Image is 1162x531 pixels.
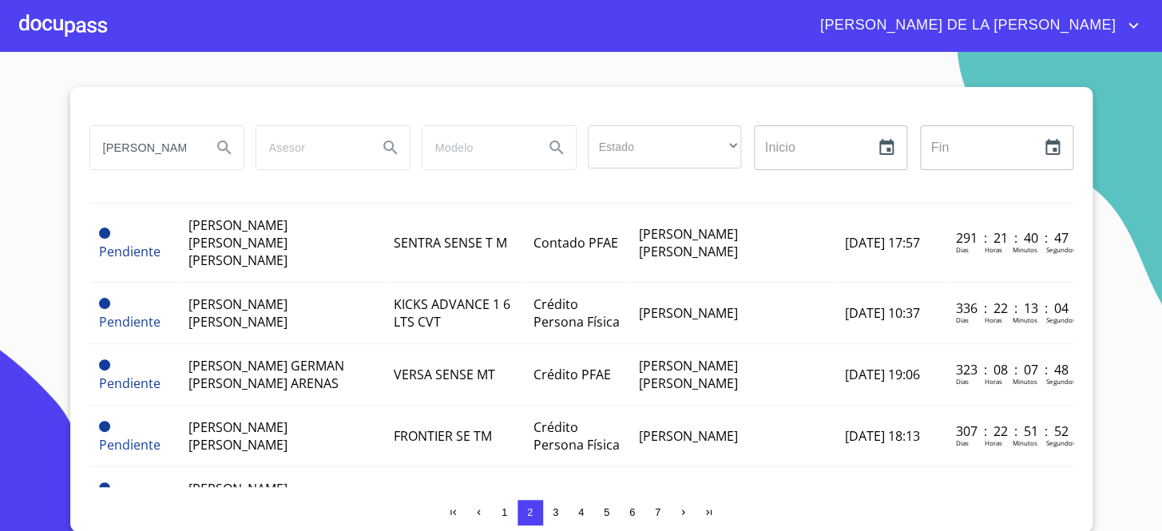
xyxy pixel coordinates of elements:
[553,506,558,518] span: 3
[1012,377,1037,386] p: Minutos
[422,126,531,169] input: search
[543,500,569,525] button: 3
[533,234,617,252] span: Contado PFAE
[955,377,968,386] p: Dias
[629,506,635,518] span: 6
[537,129,576,167] button: Search
[1045,315,1075,324] p: Segundos
[955,229,1063,247] p: 291 : 21 : 40 : 47
[99,374,161,392] span: Pendiente
[533,366,610,383] span: Crédito PFAE
[99,359,110,371] span: Pendiente
[984,438,1001,447] p: Horas
[645,500,671,525] button: 7
[594,500,620,525] button: 5
[492,500,518,525] button: 1
[984,377,1001,386] p: Horas
[188,480,288,515] span: [PERSON_NAME] [PERSON_NAME]
[394,427,492,445] span: FRONTIER SE TM
[99,243,161,260] span: Pendiente
[578,506,584,518] span: 4
[984,315,1001,324] p: Horas
[955,438,968,447] p: Dias
[90,126,199,169] input: search
[984,245,1001,254] p: Horas
[188,216,288,269] span: [PERSON_NAME] [PERSON_NAME] [PERSON_NAME]
[620,500,645,525] button: 6
[533,418,619,454] span: Crédito Persona Física
[99,298,110,309] span: Pendiente
[394,295,510,331] span: KICKS ADVANCE 1 6 LTS CVT
[844,304,919,322] span: [DATE] 10:37
[955,315,968,324] p: Dias
[1045,245,1075,254] p: Segundos
[844,234,919,252] span: [DATE] 17:57
[955,299,1063,317] p: 336 : 22 : 13 : 04
[1045,377,1075,386] p: Segundos
[99,482,110,493] span: Pendiente
[394,366,495,383] span: VERSA SENSE MT
[371,129,410,167] button: Search
[518,500,543,525] button: 2
[808,13,1143,38] button: account of current user
[808,13,1124,38] span: [PERSON_NAME] DE LA [PERSON_NAME]
[639,357,738,392] span: [PERSON_NAME] [PERSON_NAME]
[188,295,288,331] span: [PERSON_NAME] [PERSON_NAME]
[588,125,741,168] div: ​
[502,506,507,518] span: 1
[844,366,919,383] span: [DATE] 19:06
[188,418,288,454] span: [PERSON_NAME] [PERSON_NAME]
[569,500,594,525] button: 4
[1012,438,1037,447] p: Minutos
[256,126,365,169] input: search
[1045,438,1075,447] p: Segundos
[394,234,507,252] span: SENTRA SENSE T M
[99,228,110,239] span: Pendiente
[955,422,1063,440] p: 307 : 22 : 51 : 52
[639,304,738,322] span: [PERSON_NAME]
[1012,315,1037,324] p: Minutos
[639,225,738,260] span: [PERSON_NAME] [PERSON_NAME]
[99,313,161,331] span: Pendiente
[99,436,161,454] span: Pendiente
[955,245,968,254] p: Dias
[844,427,919,445] span: [DATE] 18:13
[604,506,609,518] span: 5
[955,484,1063,501] p: 301 : 07 : 40 : 00
[99,421,110,432] span: Pendiente
[205,129,244,167] button: Search
[655,506,660,518] span: 7
[527,506,533,518] span: 2
[533,295,619,331] span: Crédito Persona Física
[639,427,738,445] span: [PERSON_NAME]
[955,361,1063,378] p: 323 : 08 : 07 : 48
[1012,245,1037,254] p: Minutos
[188,357,344,392] span: [PERSON_NAME] GERMAN [PERSON_NAME] ARENAS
